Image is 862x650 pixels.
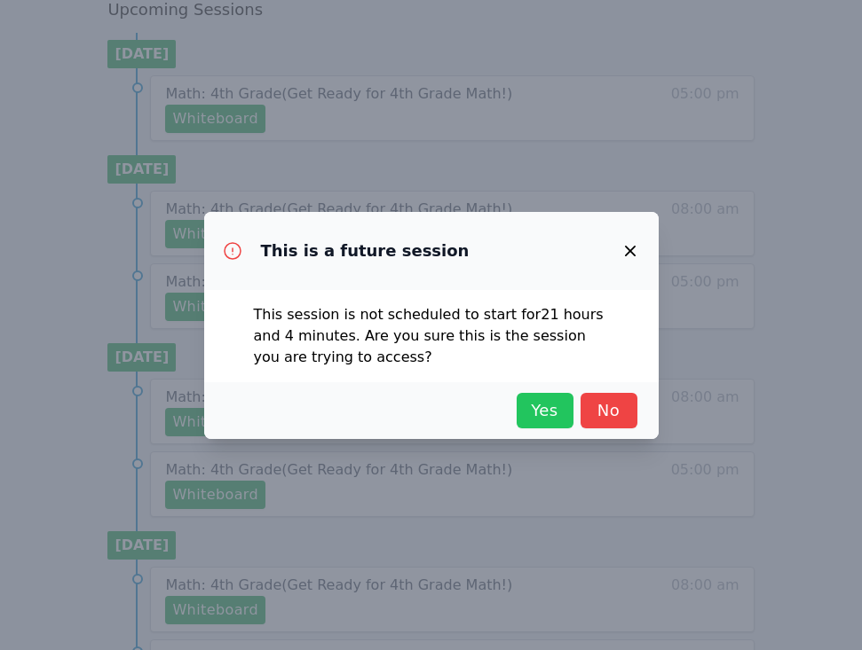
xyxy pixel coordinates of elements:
span: Yes [526,398,565,423]
button: Yes [517,393,573,428]
h3: This is a future session [261,240,470,262]
p: This session is not scheduled to start for 21 hours and 4 minutes . Are you sure this is the sess... [254,304,609,368]
button: No [581,393,637,428]
span: No [589,398,629,423]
